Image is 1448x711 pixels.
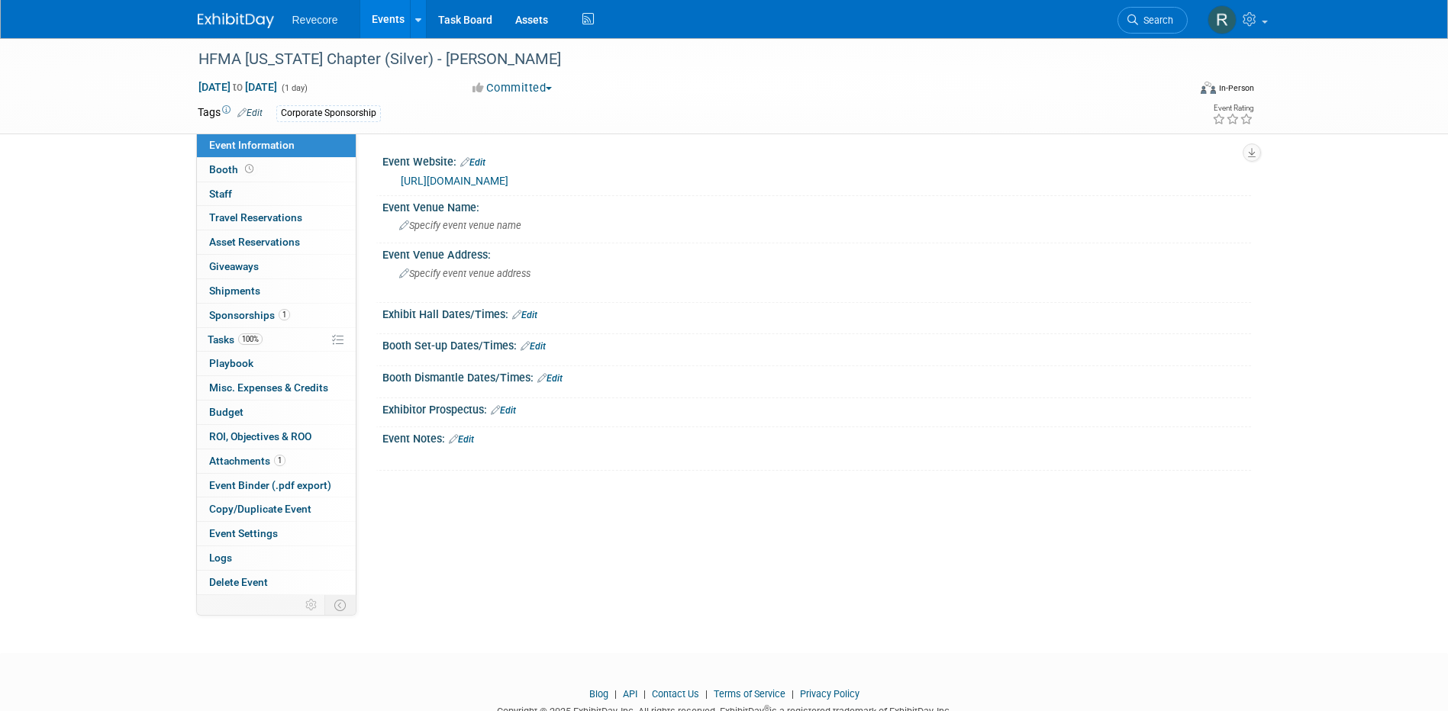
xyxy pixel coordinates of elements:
div: Exhibit Hall Dates/Times: [382,303,1251,323]
a: Edit [491,405,516,416]
span: | [611,688,621,700]
a: Terms of Service [714,688,785,700]
a: Blog [589,688,608,700]
a: Playbook [197,352,356,375]
span: Revecore [292,14,338,26]
a: Edit [521,341,546,352]
span: Search [1138,14,1173,26]
span: Event Information [209,139,295,151]
a: Edit [460,157,485,168]
span: to [231,81,245,93]
a: Edit [237,108,263,118]
a: Delete Event [197,571,356,594]
span: Event Settings [209,527,278,539]
div: In-Person [1218,82,1254,94]
span: Booth not reserved yet [242,163,256,175]
span: Budget [209,406,243,418]
a: Privacy Policy [800,688,859,700]
span: Travel Reservations [209,211,302,224]
div: Booth Set-up Dates/Times: [382,334,1251,354]
span: Copy/Duplicate Event [209,503,311,515]
span: ROI, Objectives & ROO [209,430,311,442]
span: Staff [209,188,232,200]
a: Giveaways [197,255,356,278]
a: Asset Reservations [197,230,356,254]
span: Tasks [208,333,263,346]
img: ExhibitDay [198,13,274,28]
a: Edit [512,310,537,320]
a: Copy/Duplicate Event [197,497,356,521]
td: Tags [198,105,263,122]
a: ROI, Objectives & ROO [197,425,356,449]
span: Attachments [209,455,285,467]
span: Specify event venue name [399,220,521,231]
div: Event Venue Name: [382,196,1251,215]
a: Search [1117,7,1188,34]
a: Event Binder (.pdf export) [197,474,356,497]
a: Travel Reservations [197,206,356,230]
button: Committed [467,80,558,96]
span: | [640,688,650,700]
a: [URL][DOMAIN_NAME] [401,175,508,187]
img: Format-Inperson.png [1201,82,1216,94]
span: [DATE] [DATE] [198,80,278,94]
a: Logs [197,546,356,570]
a: Shipments [197,279,356,303]
span: Misc. Expenses & Credits [209,381,328,394]
span: Sponsorships [209,309,290,321]
td: Toggle Event Tabs [324,595,356,615]
a: Event Settings [197,522,356,545]
span: Playbook [209,357,253,369]
div: Booth Dismantle Dates/Times: [382,366,1251,386]
div: Event Venue Address: [382,243,1251,262]
div: Event Website: [382,150,1251,170]
a: Booth [197,158,356,182]
span: Event Binder (.pdf export) [209,479,331,491]
span: Delete Event [209,576,268,588]
span: (1 day) [280,83,308,93]
div: Corporate Sponsorship [276,105,381,121]
a: Sponsorships1 [197,304,356,327]
a: Edit [537,373,563,384]
a: Tasks100% [197,328,356,352]
img: Rachael Sires [1208,5,1237,34]
a: Event Information [197,134,356,157]
span: Logs [209,552,232,564]
span: Specify event venue address [399,268,531,279]
div: Event Rating [1212,105,1253,112]
div: Exhibitor Prospectus: [382,398,1251,418]
span: Asset Reservations [209,236,300,248]
a: Attachments1 [197,449,356,473]
a: Staff [197,182,356,206]
a: Misc. Expenses & Credits [197,376,356,400]
td: Personalize Event Tab Strip [298,595,325,615]
span: 1 [274,455,285,466]
span: Shipments [209,285,260,297]
span: 1 [279,309,290,320]
div: Event Format [1098,79,1255,102]
a: API [623,688,637,700]
a: Budget [197,401,356,424]
div: Event Notes: [382,427,1251,447]
a: Contact Us [652,688,699,700]
span: Booth [209,163,256,175]
span: | [701,688,711,700]
span: | [788,688,798,700]
a: Edit [449,434,474,445]
div: HFMA [US_STATE] Chapter (Silver) - [PERSON_NAME] [193,46,1165,73]
span: 100% [238,333,263,345]
span: Giveaways [209,260,259,272]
